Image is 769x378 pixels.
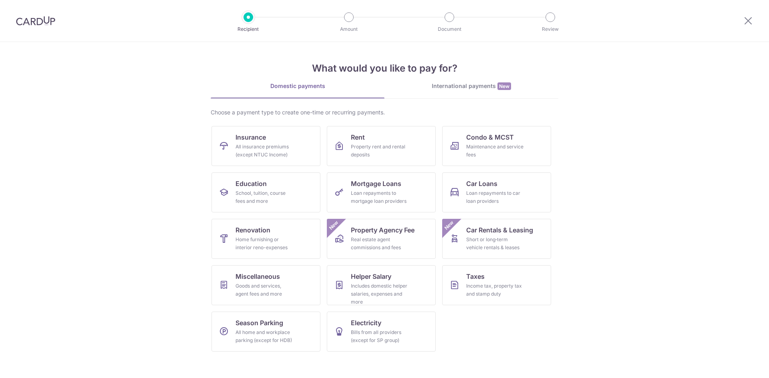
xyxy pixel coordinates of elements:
[327,312,436,352] a: ElectricityBills from all providers (except for SP group)
[521,25,580,33] p: Review
[211,126,320,166] a: InsuranceAll insurance premiums (except NTUC Income)
[236,236,293,252] div: Home furnishing or interior reno-expenses
[236,282,293,298] div: Goods and services, agent fees and more
[236,318,283,328] span: Season Parking
[466,236,524,252] div: Short or long‑term vehicle rentals & leases
[466,282,524,298] div: Income tax, property tax and stamp duty
[327,126,436,166] a: RentProperty rent and rental deposits
[211,312,320,352] a: Season ParkingAll home and workplace parking (except for HDB)
[211,172,320,212] a: EducationSchool, tuition, course fees and more
[236,189,293,205] div: School, tuition, course fees and more
[219,25,278,33] p: Recipient
[351,272,391,281] span: Helper Salary
[16,16,55,26] img: CardUp
[351,132,365,142] span: Rent
[236,328,293,344] div: All home and workplace parking (except for HDB)
[466,272,485,281] span: Taxes
[466,189,524,205] div: Loan repayments to car loan providers
[351,143,409,159] div: Property rent and rental deposits
[327,219,436,259] a: Property Agency FeeReal estate agent commissions and feesNew
[327,219,340,232] span: New
[497,82,511,90] span: New
[351,282,409,306] div: Includes domestic helper salaries, expenses and more
[466,225,533,235] span: Car Rentals & Leasing
[236,272,280,281] span: Miscellaneous
[466,143,524,159] div: Maintenance and service fees
[351,225,415,235] span: Property Agency Fee
[351,236,409,252] div: Real estate agent commissions and fees
[327,265,436,305] a: Helper SalaryIncludes domestic helper salaries, expenses and more
[211,61,558,76] h4: What would you like to pay for?
[351,318,381,328] span: Electricity
[319,25,378,33] p: Amount
[327,172,436,212] a: Mortgage LoansLoan repayments to mortgage loan providers
[211,265,320,305] a: MiscellaneousGoods and services, agent fees and more
[211,219,320,259] a: RenovationHome furnishing or interior reno-expenses
[351,179,401,188] span: Mortgage Loans
[443,219,456,232] span: New
[236,179,267,188] span: Education
[442,265,551,305] a: TaxesIncome tax, property tax and stamp duty
[420,25,479,33] p: Document
[236,225,270,235] span: Renovation
[351,328,409,344] div: Bills from all providers (except for SP group)
[211,108,558,116] div: Choose a payment type to create one-time or recurring payments.
[442,172,551,212] a: Car LoansLoan repayments to car loan providers
[351,189,409,205] div: Loan repayments to mortgage loan providers
[442,219,551,259] a: Car Rentals & LeasingShort or long‑term vehicle rentals & leasesNew
[466,132,514,142] span: Condo & MCST
[384,82,558,90] div: International payments
[466,179,497,188] span: Car Loans
[442,126,551,166] a: Condo & MCSTMaintenance and service fees
[236,132,266,142] span: Insurance
[236,143,293,159] div: All insurance premiums (except NTUC Income)
[211,82,384,90] div: Domestic payments
[718,354,761,374] iframe: Opens a widget where you can find more information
